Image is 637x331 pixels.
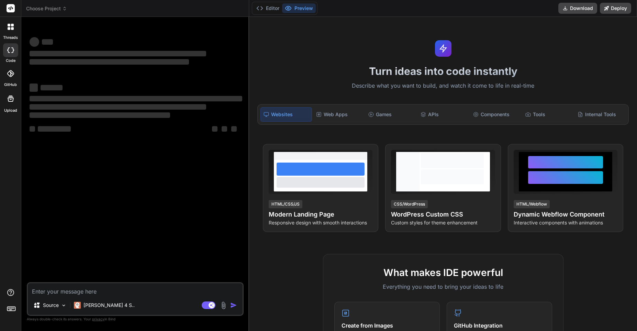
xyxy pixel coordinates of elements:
img: Pick Models [61,302,67,308]
div: HTML/CSS/JS [269,200,302,208]
span: ‌ [30,126,35,132]
button: Deploy [600,3,631,14]
span: ‌ [38,126,71,132]
h1: Turn ideas into code instantly [253,65,633,77]
p: Source [43,302,59,309]
label: Upload [4,108,17,113]
div: CSS/WordPress [391,200,428,208]
p: Describe what you want to build, and watch it come to life in real-time [253,81,633,90]
label: threads [3,35,18,41]
label: GitHub [4,82,17,88]
button: Editor [254,3,282,13]
p: [PERSON_NAME] 4 S.. [83,302,135,309]
h4: Dynamic Webflow Component [514,210,617,219]
h4: WordPress Custom CSS [391,210,495,219]
div: Games [366,107,416,122]
span: ‌ [30,112,170,118]
span: privacy [92,317,104,321]
p: Custom styles for theme enhancement [391,219,495,226]
span: ‌ [30,59,189,65]
p: Always double-check its answers. Your in Bind [27,316,244,322]
div: Tools [523,107,573,122]
div: Internal Tools [575,107,626,122]
span: ‌ [30,96,242,101]
div: APIs [418,107,469,122]
div: Components [470,107,521,122]
div: Websites [260,107,312,122]
div: HTML/Webflow [514,200,550,208]
span: Choose Project [26,5,67,12]
span: ‌ [30,104,206,110]
h4: Modern Landing Page [269,210,372,219]
img: attachment [220,301,227,309]
span: ‌ [231,126,237,132]
h4: GitHub Integration [454,321,545,330]
span: ‌ [30,84,38,92]
img: icon [230,302,237,309]
h4: Create from Images [342,321,433,330]
span: ‌ [30,51,206,56]
button: Download [558,3,597,14]
span: ‌ [42,39,53,45]
span: ‌ [30,37,39,47]
span: ‌ [212,126,217,132]
p: Everything you need to bring your ideas to life [334,283,552,291]
span: ‌ [41,85,63,90]
p: Responsive design with smooth interactions [269,219,372,226]
div: Web Apps [313,107,364,122]
p: Interactive components with animations [514,219,617,226]
img: Claude 4 Sonnet [74,302,81,309]
h2: What makes IDE powerful [334,265,552,280]
span: ‌ [222,126,227,132]
button: Preview [282,3,316,13]
label: code [6,58,15,64]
